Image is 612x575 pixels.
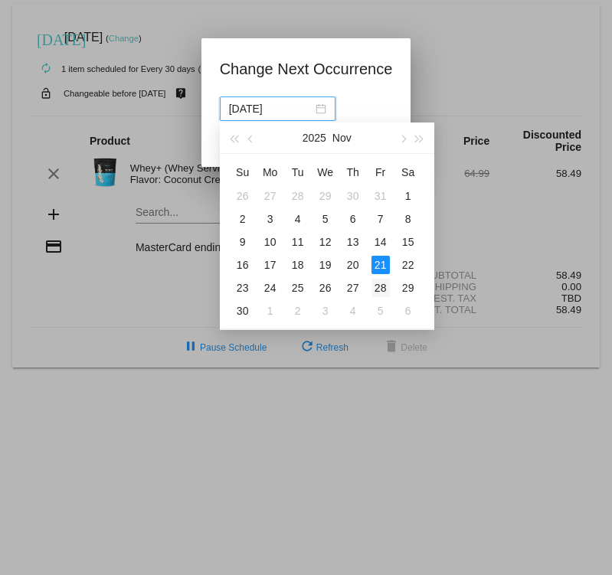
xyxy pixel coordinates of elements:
div: 30 [344,187,362,205]
div: 1 [399,187,417,205]
h1: Change Next Occurrence [220,57,393,81]
td: 11/28/2025 [367,276,394,299]
td: 11/11/2025 [284,230,312,253]
th: Fri [367,160,394,185]
td: 11/14/2025 [367,230,394,253]
input: Select date [229,100,313,117]
th: Sun [229,160,257,185]
td: 11/2/2025 [229,207,257,230]
div: 5 [371,302,390,320]
div: 14 [371,233,390,251]
div: 25 [289,279,307,297]
div: 6 [399,302,417,320]
td: 10/26/2025 [229,185,257,207]
td: 10/31/2025 [367,185,394,207]
div: 28 [289,187,307,205]
th: Sat [394,160,422,185]
td: 11/25/2025 [284,276,312,299]
td: 11/13/2025 [339,230,367,253]
td: 11/12/2025 [312,230,339,253]
div: 17 [261,256,280,274]
div: 18 [289,256,307,274]
td: 11/24/2025 [257,276,284,299]
button: 2025 [303,123,326,153]
div: 29 [316,187,335,205]
th: Mon [257,160,284,185]
div: 23 [234,279,252,297]
td: 11/30/2025 [229,299,257,322]
td: 11/22/2025 [394,253,422,276]
td: 12/3/2025 [312,299,339,322]
td: 10/27/2025 [257,185,284,207]
td: 11/8/2025 [394,207,422,230]
button: Last year (Control + left) [226,123,243,153]
td: 10/29/2025 [312,185,339,207]
td: 11/6/2025 [339,207,367,230]
td: 11/9/2025 [229,230,257,253]
div: 20 [344,256,362,274]
div: 3 [316,302,335,320]
div: 12 [316,233,335,251]
div: 8 [399,210,417,228]
td: 11/16/2025 [229,253,257,276]
div: 27 [344,279,362,297]
td: 11/29/2025 [394,276,422,299]
div: 1 [261,302,280,320]
div: 6 [344,210,362,228]
td: 11/26/2025 [312,276,339,299]
div: 28 [371,279,390,297]
div: 22 [399,256,417,274]
td: 11/7/2025 [367,207,394,230]
td: 12/1/2025 [257,299,284,322]
div: 13 [344,233,362,251]
div: 7 [371,210,390,228]
td: 11/4/2025 [284,207,312,230]
div: 3 [261,210,280,228]
td: 12/5/2025 [367,299,394,322]
button: Nov [332,123,352,153]
td: 10/28/2025 [284,185,312,207]
div: 26 [316,279,335,297]
td: 11/20/2025 [339,253,367,276]
button: Previous month (PageUp) [243,123,260,153]
td: 12/6/2025 [394,299,422,322]
td: 11/21/2025 [367,253,394,276]
div: 21 [371,256,390,274]
td: 11/17/2025 [257,253,284,276]
td: 10/30/2025 [339,185,367,207]
div: 31 [371,187,390,205]
td: 11/19/2025 [312,253,339,276]
td: 11/10/2025 [257,230,284,253]
td: 11/3/2025 [257,207,284,230]
button: Next month (PageDown) [394,123,411,153]
div: 26 [234,187,252,205]
div: 24 [261,279,280,297]
div: 11 [289,233,307,251]
div: 4 [344,302,362,320]
div: 2 [234,210,252,228]
th: Tue [284,160,312,185]
td: 11/27/2025 [339,276,367,299]
td: 11/15/2025 [394,230,422,253]
div: 4 [289,210,307,228]
div: 9 [234,233,252,251]
td: 11/5/2025 [312,207,339,230]
div: 15 [399,233,417,251]
div: 10 [261,233,280,251]
div: 16 [234,256,252,274]
td: 11/18/2025 [284,253,312,276]
button: Next year (Control + right) [411,123,427,153]
div: 5 [316,210,335,228]
div: 30 [234,302,252,320]
th: Wed [312,160,339,185]
div: 19 [316,256,335,274]
th: Thu [339,160,367,185]
div: 2 [289,302,307,320]
div: 27 [261,187,280,205]
td: 12/4/2025 [339,299,367,322]
div: 29 [399,279,417,297]
td: 11/23/2025 [229,276,257,299]
td: 12/2/2025 [284,299,312,322]
td: 11/1/2025 [394,185,422,207]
